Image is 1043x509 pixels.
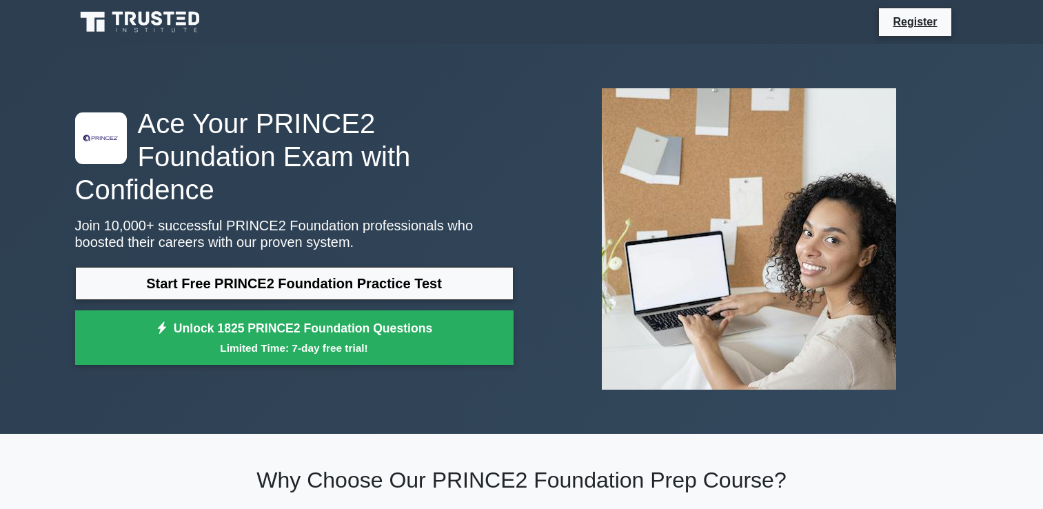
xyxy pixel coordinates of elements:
a: Register [884,13,945,30]
a: Start Free PRINCE2 Foundation Practice Test [75,267,514,300]
h1: Ace Your PRINCE2 Foundation Exam with Confidence [75,107,514,206]
a: Unlock 1825 PRINCE2 Foundation QuestionsLimited Time: 7-day free trial! [75,310,514,366]
p: Join 10,000+ successful PRINCE2 Foundation professionals who boosted their careers with our prove... [75,217,514,250]
small: Limited Time: 7-day free trial! [92,340,496,356]
h2: Why Choose Our PRINCE2 Foundation Prep Course? [75,467,969,493]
